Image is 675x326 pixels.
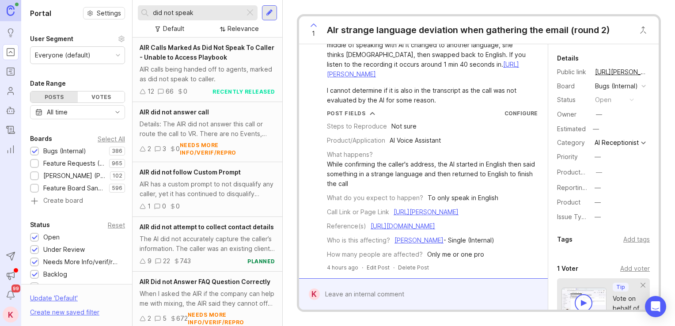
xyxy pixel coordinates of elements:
[140,119,275,139] div: Details: The AIR did not answer this call or route the call to VR. There are no Events, recording...
[180,256,191,266] div: 743
[557,184,604,191] label: Reporting Team
[43,171,106,181] div: [PERSON_NAME] (Public)
[43,257,121,267] div: Needs More Info/verif/repro
[367,264,390,271] div: Edit Post
[148,256,152,266] div: 9
[557,138,588,148] div: Category
[43,269,67,279] div: Backlog
[327,30,530,79] div: On [DATE] got an agent report that The caller stated that in the middle of speaking with AI it ch...
[327,193,423,203] div: What do you expect to happen?
[133,102,282,162] a: AIR did not answer callDetails: The AIR did not answer this call or route the call to VR. There a...
[3,25,19,41] a: Ideas
[390,136,441,145] div: AI Voice Assistant
[112,185,122,192] p: 596
[557,126,586,132] div: Estimated
[391,121,417,131] div: Not sure
[148,314,151,323] div: 2
[394,236,444,244] a: [PERSON_NAME]
[596,167,602,177] div: —
[394,208,459,216] a: [URL][PERSON_NAME]
[140,44,274,61] span: AIR Calls Marked As Did Not Speak To Caller - Unable to Access Playbook
[557,95,588,105] div: Status
[645,296,666,317] div: Open Intercom Messenger
[176,144,180,154] div: 0
[504,110,538,117] a: Configure
[35,50,91,60] div: Everyone (default)
[43,146,86,156] div: Bugs (Internal)
[163,256,170,266] div: 22
[327,207,389,217] div: Call Link or Page Link
[133,162,282,217] a: AIR did not follow Custom PromptAIR has a custom prompt to not disqualify any caller, yet it has ...
[557,153,578,160] label: Priority
[3,141,19,157] a: Reporting
[97,9,121,18] span: Settings
[153,8,241,18] input: Search...
[3,83,19,99] a: Users
[596,110,602,119] div: —
[30,307,99,317] div: Create new saved filter
[309,288,320,300] div: K
[327,150,373,159] div: What happens?
[595,212,601,222] div: —
[140,234,275,254] div: The AI did not accurately capture the caller’s information. The caller was an existing client, bu...
[166,87,174,96] div: 66
[7,5,15,15] img: Canny Home
[112,148,122,155] p: 386
[108,223,125,227] div: Reset
[3,307,19,322] button: K
[327,136,385,145] div: Product/Application
[30,91,78,102] div: Posts
[140,223,274,231] span: AIR did not attempt to collect contact details
[3,102,19,118] a: Autopilot
[30,293,78,307] div: Update ' Default '
[43,245,85,254] div: Under Review
[47,107,68,117] div: All time
[620,264,650,273] div: Add voter
[327,159,538,189] div: While confirming the caller's address, the AI started in English then said something in a strange...
[398,264,429,271] div: Delete Post
[312,29,315,38] span: 1
[112,160,122,167] p: 965
[371,222,435,230] a: [URL][DOMAIN_NAME]
[623,235,650,244] div: Add tags
[163,144,166,154] div: 3
[595,95,611,105] div: open
[616,284,625,291] p: Tip
[593,167,605,178] button: ProductboardID
[11,284,20,292] span: 99
[148,201,151,211] div: 1
[228,24,259,34] div: Relevance
[590,123,602,135] div: —
[212,88,275,95] div: recently released
[140,278,270,285] span: AIR Did not Answer FAQ Question Correctly
[43,282,74,292] div: Candidate
[148,87,154,96] div: 12
[327,221,366,231] div: Reference(s)
[183,87,187,96] div: 0
[327,264,358,271] a: 4 hours ago
[30,197,125,205] a: Create board
[595,197,601,207] div: —
[613,294,644,323] div: Vote on behalf of your users
[110,109,125,116] svg: toggle icon
[557,67,588,77] div: Public link
[362,264,363,271] div: ·
[3,248,19,264] button: Send to Autopilot
[83,7,125,19] button: Settings
[140,108,209,116] span: AIR did not answer call
[140,168,241,176] span: AIR did not follow Custom Prompt
[176,314,188,323] div: 672
[30,133,52,144] div: Boards
[3,44,19,60] a: Portal
[561,288,607,317] img: video-thumbnail-vote-d41b83416815613422e2ca741bf692cc.jpg
[394,235,494,245] div: - Single (Internal)
[163,314,167,323] div: 5
[140,179,275,199] div: AIR has a custom prompt to not disqualify any caller, yet it has continued to disqualify matters ...
[557,53,579,64] div: Details
[3,268,19,284] button: Announcements
[327,110,375,117] button: Post Fields
[595,81,638,91] div: Bugs (Internal)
